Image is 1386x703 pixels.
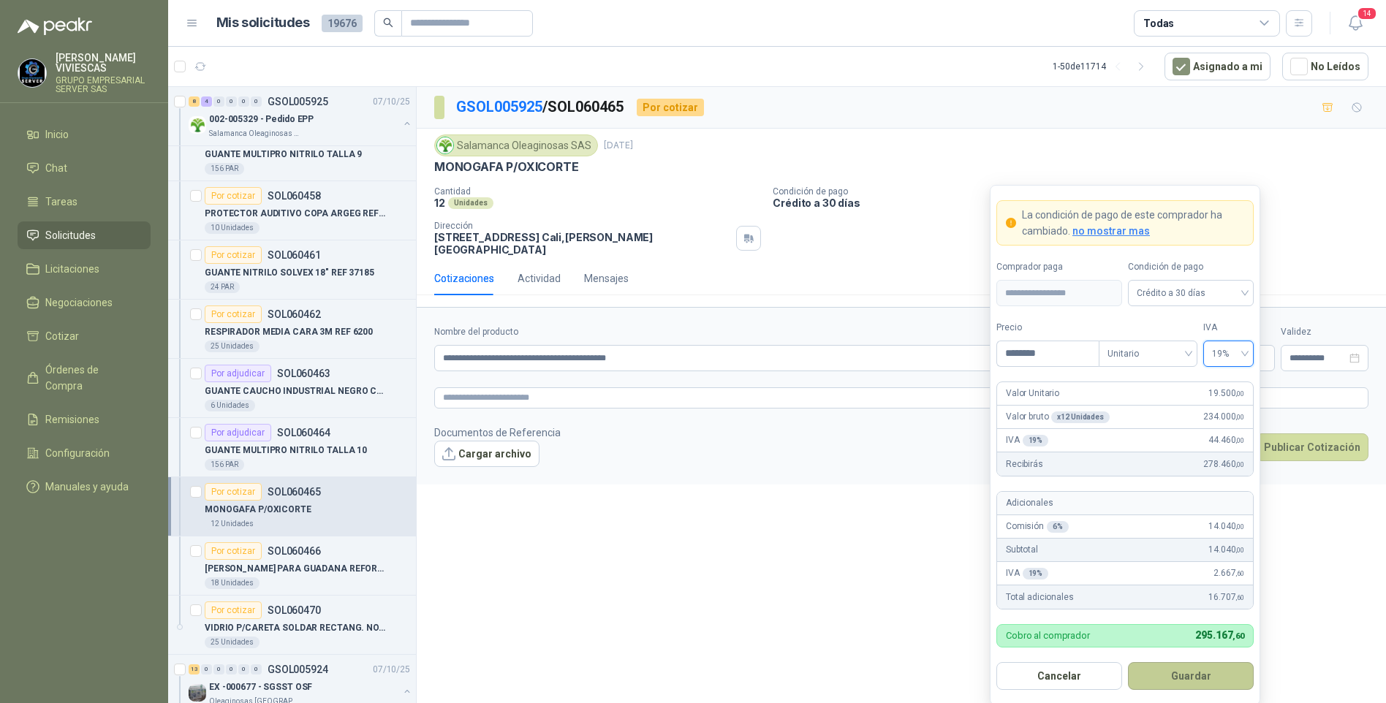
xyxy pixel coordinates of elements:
[205,542,262,560] div: Por cotizar
[189,96,200,107] div: 8
[1235,436,1244,444] span: ,00
[205,518,260,530] div: 12 Unidades
[168,122,416,181] a: Por adjudicarSOL060456GUANTE MULTIPRO NITRILO TALLA 9156 PAR
[996,662,1122,690] button: Cancelar
[268,605,321,615] p: SOL060470
[1235,546,1244,554] span: ,00
[201,96,212,107] div: 4
[226,96,237,107] div: 0
[213,664,224,674] div: 0
[773,197,1380,209] p: Crédito a 30 días
[18,439,151,467] a: Configuración
[1128,260,1254,274] label: Condición de pago
[205,400,255,411] div: 6 Unidades
[434,325,1071,339] label: Nombre del producto
[434,159,579,175] p: MONOGAFA P/OXICORTE
[226,664,237,674] div: 0
[1281,325,1368,339] label: Validez
[1006,566,1048,580] p: IVA
[1165,53,1270,80] button: Asignado a mi
[209,113,314,126] p: 002-005329 - Pedido EPP
[168,536,416,596] a: Por cotizarSOL060466[PERSON_NAME] PARA GUADANA REFORZADO18 Unidades
[238,664,249,674] div: 0
[168,477,416,536] a: Por cotizarSOL060465MONOGAFA P/OXICORTE12 Unidades
[1006,410,1110,424] p: Valor bruto
[189,684,206,702] img: Company Logo
[1006,457,1043,471] p: Recibirás
[205,341,260,352] div: 25 Unidades
[518,270,561,286] div: Actividad
[45,194,77,210] span: Tareas
[1232,631,1244,641] span: ,60
[18,154,151,182] a: Chat
[1212,343,1245,365] span: 19%
[18,406,151,433] a: Remisiones
[448,197,493,209] div: Unidades
[251,664,262,674] div: 0
[1235,389,1244,398] span: ,00
[456,98,542,115] a: GSOL005925
[268,664,328,674] p: GSOL005924
[434,134,598,156] div: Salamanca Oleaginosas SAS
[1208,543,1244,557] span: 14.040
[277,427,330,438] p: SOL060464
[18,356,151,400] a: Órdenes de Compra
[1107,343,1189,365] span: Unitario
[18,322,151,350] a: Cotizar
[437,137,453,153] img: Company Logo
[209,680,312,694] p: EX -000677 - SGSST OSF
[205,305,262,323] div: Por cotizar
[45,294,113,311] span: Negociaciones
[434,441,539,467] button: Cargar archivo
[1022,207,1244,239] p: La condición de pago de este comprador ha cambiado.
[168,418,416,477] a: Por adjudicarSOL060464GUANTE MULTIPRO NITRILO TALLA 10156 PAR
[18,221,151,249] a: Solicitudes
[205,601,262,619] div: Por cotizar
[56,76,151,94] p: GRUPO EMPRESARIAL SERVER SAS
[1006,590,1074,604] p: Total adicionales
[189,116,206,134] img: Company Logo
[205,222,260,234] div: 10 Unidades
[168,359,416,418] a: Por adjudicarSOL060463GUANTE CAUCHO INDUSTRIAL NEGRO CAL 356 Unidades
[205,577,260,589] div: 18 Unidades
[45,227,96,243] span: Solicitudes
[456,96,625,118] p: / SOL060465
[205,444,367,457] p: GUANTE MULTIPRO NITRILO TALLA 10
[268,191,321,201] p: SOL060458
[1006,387,1059,400] p: Valor Unitario
[205,163,244,175] div: 156 PAR
[1143,15,1174,31] div: Todas
[45,362,137,394] span: Órdenes de Compra
[205,562,387,576] p: [PERSON_NAME] PARA GUADANA REFORZADO
[18,121,151,148] a: Inicio
[1137,282,1245,304] span: Crédito a 30 días
[1203,321,1254,335] label: IVA
[45,126,69,142] span: Inicio
[1282,53,1368,80] button: No Leídos
[434,221,730,231] p: Dirección
[434,425,561,441] p: Documentos de Referencia
[18,255,151,283] a: Licitaciones
[205,503,311,517] p: MONOGAFA P/OXICORTE
[205,325,373,339] p: RESPIRADOR MEDIA CARA 3M REF 6200
[1006,520,1069,533] p: Comisión
[1006,218,1016,228] span: exclamation-circle
[584,270,629,286] div: Mensajes
[205,384,387,398] p: GUANTE CAUCHO INDUSTRIAL NEGRO CAL 35
[1128,662,1254,690] button: Guardar
[168,181,416,240] a: Por cotizarSOL060458PROTECTOR AUDITIVO COPA ARGEG REF 909810 Unidades
[373,663,410,677] p: 07/10/25
[1006,543,1038,557] p: Subtotal
[434,186,761,197] p: Cantidad
[268,250,321,260] p: SOL060461
[205,365,271,382] div: Por adjudicar
[1235,593,1244,601] span: ,60
[18,473,151,501] a: Manuales y ayuda
[189,93,413,140] a: 8 4 0 0 0 0 GSOL00592507/10/25 Company Logo002-005329 - Pedido EPPSalamanca Oleaginosas SAS
[1006,496,1053,510] p: Adicionales
[1203,410,1244,424] span: 234.000
[205,459,244,471] div: 156 PAR
[45,411,99,427] span: Remisiones
[1235,413,1244,421] span: ,00
[1023,435,1049,446] div: 19 %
